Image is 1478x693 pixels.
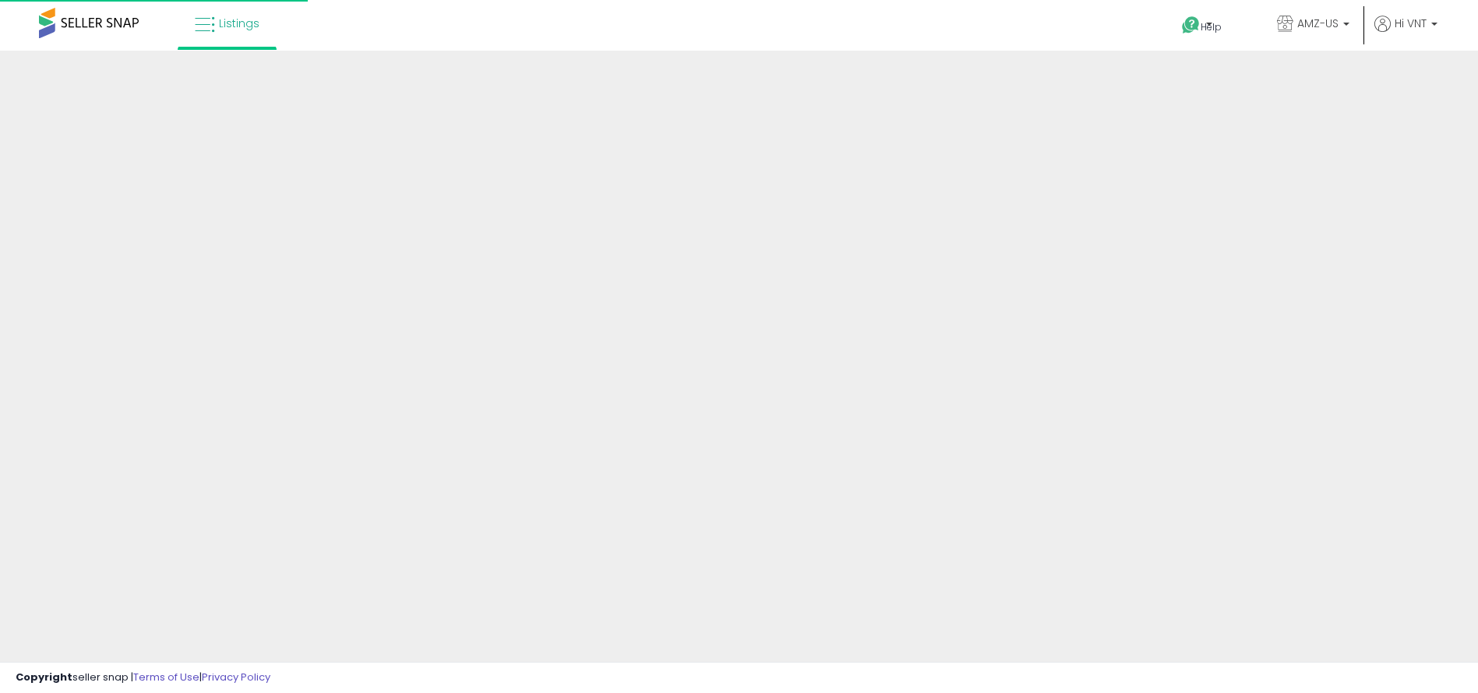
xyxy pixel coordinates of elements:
[133,670,199,684] a: Terms of Use
[1297,16,1339,31] span: AMZ-US
[1201,20,1222,33] span: Help
[219,16,259,31] span: Listings
[16,670,270,685] div: seller snap | |
[1374,16,1437,51] a: Hi VNT
[202,670,270,684] a: Privacy Policy
[1395,16,1427,31] span: Hi VNT
[16,670,72,684] strong: Copyright
[1181,16,1201,35] i: Get Help
[1169,4,1252,51] a: Help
